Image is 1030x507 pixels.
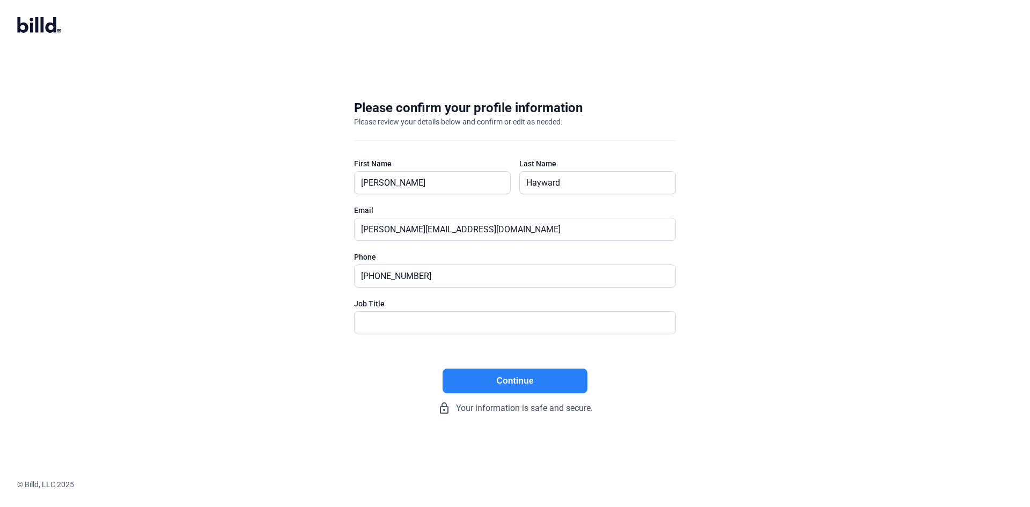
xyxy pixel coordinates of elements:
[443,369,587,393] button: Continue
[354,116,563,127] div: Please review your details below and confirm or edit as needed.
[354,99,583,116] div: Please confirm your profile information
[17,479,1030,490] div: © Billd, LLC 2025
[438,402,451,415] mat-icon: lock_outline
[354,298,676,309] div: Job Title
[519,158,676,169] div: Last Name
[354,158,511,169] div: First Name
[354,402,676,415] div: Your information is safe and secure.
[354,252,676,262] div: Phone
[355,265,664,287] input: (XXX) XXX-XXXX
[354,205,676,216] div: Email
